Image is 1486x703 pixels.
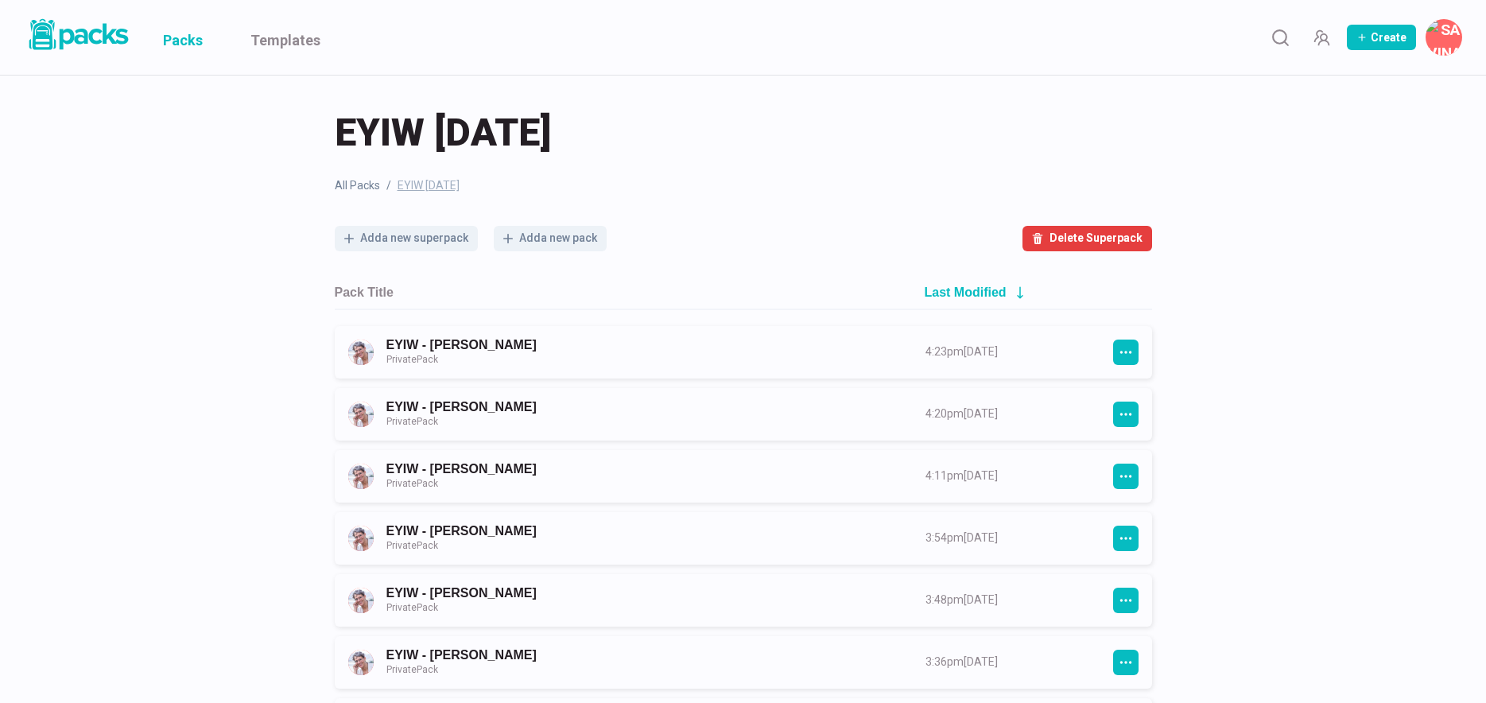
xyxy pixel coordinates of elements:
[335,107,551,158] span: EYIW [DATE]
[1347,25,1416,50] button: Create Pack
[24,16,131,59] a: Packs logo
[1306,21,1337,53] button: Manage Team Invites
[398,177,460,194] span: EYIW [DATE]
[1264,21,1296,53] button: Search
[335,285,394,300] h2: Pack Title
[335,177,380,194] a: All Packs
[335,226,478,251] button: Adda new superpack
[925,285,1007,300] h2: Last Modified
[386,177,391,194] span: /
[24,16,131,53] img: Packs logo
[1022,226,1152,251] button: Delete Superpack
[335,177,1152,194] nav: breadcrumb
[494,226,607,251] button: Adda new pack
[1426,19,1462,56] button: Savina Tilmann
